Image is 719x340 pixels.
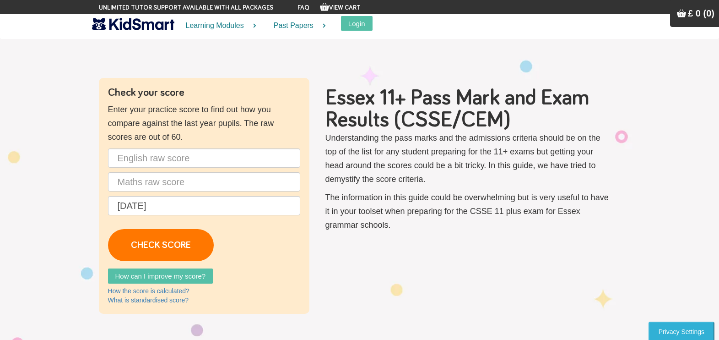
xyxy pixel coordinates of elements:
[99,3,273,12] span: Unlimited tutor support available with all packages
[174,14,262,38] a: Learning Modules
[325,191,611,232] p: The information in this guide could be overwhelming but is very useful to have it in your toolset...
[320,5,361,11] a: View Cart
[677,9,686,18] img: Your items in the shopping basket
[325,87,611,131] h1: Essex 11+ Pass Mark and Exam Results (CSSE/CEM)
[108,103,300,144] p: Enter your practice score to find out how you compare against the last year pupils. The raw score...
[108,269,213,284] a: How can I improve my score?
[92,16,174,32] img: KidSmart logo
[108,229,214,261] a: CHECK SCORE
[262,14,332,38] a: Past Papers
[688,8,714,18] span: £ 0 (0)
[108,196,300,215] input: Date of birth (d/m/y) e.g. 27/12/2007
[108,296,189,304] a: What is standardised score?
[108,172,300,192] input: Maths raw score
[108,87,300,98] h4: Check your score
[325,131,611,186] p: Understanding the pass marks and the admissions criteria should be on the top of the list for any...
[108,287,189,295] a: How the score is calculated?
[320,2,329,11] img: Your items in the shopping basket
[341,16,373,31] button: Login
[297,5,309,11] a: FAQ
[108,148,300,168] input: English raw score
